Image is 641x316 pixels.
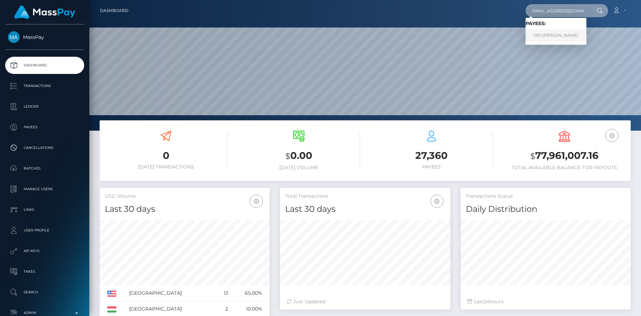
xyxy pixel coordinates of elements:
[503,149,626,163] h3: 77,961,007.16
[526,21,586,26] h6: Payees:
[100,3,128,18] a: Dashboard
[8,287,81,297] p: Search
[14,6,75,19] img: MassPay Logo
[526,4,590,17] input: Search...
[238,149,360,163] h3: 0.00
[107,306,116,313] img: HU.png
[8,31,20,43] img: MassPay
[8,60,81,70] p: Dashboard
[503,165,626,171] h6: Total Available Balance for Payouts
[216,285,230,301] td: 13
[285,193,445,200] h5: Total Transactions
[8,143,81,153] p: Cancellations
[5,242,84,260] a: API Keys
[285,203,445,215] h4: Last 30 days
[526,29,586,42] a: MD [PERSON_NAME]
[105,203,265,215] h4: Last 30 days
[5,284,84,301] a: Search
[5,263,84,280] a: Taxes
[5,57,84,74] a: Dashboard
[105,149,227,162] h3: 0
[5,181,84,198] a: Manage Users
[5,77,84,95] a: Transactions
[5,139,84,156] a: Cancellations
[8,225,81,236] p: User Profile
[127,285,216,301] td: [GEOGRAPHIC_DATA]
[285,151,290,161] small: $
[230,285,265,301] td: 65.00%
[468,298,624,305] div: Last hours
[370,164,493,170] h6: Payees
[484,298,490,305] span: 24
[466,203,626,215] h4: Daily Distribution
[238,165,360,171] h6: [DATE] Volume
[105,193,265,200] h5: USD Volume
[8,163,81,174] p: Batches
[105,164,227,170] h6: [DATE] Transactions
[8,81,81,91] p: Transactions
[8,246,81,256] p: API Keys
[8,205,81,215] p: Links
[287,298,443,305] div: Just Updated
[8,184,81,194] p: Manage Users
[5,34,84,40] span: MassPay
[8,122,81,132] p: Payees
[8,266,81,277] p: Taxes
[107,291,116,297] img: US.png
[5,222,84,239] a: User Profile
[466,193,626,200] h5: Transactions Status
[530,151,535,161] small: $
[5,119,84,136] a: Payees
[5,160,84,177] a: Batches
[370,149,493,162] h3: 27,360
[5,98,84,115] a: Ledger
[5,201,84,218] a: Links
[8,101,81,112] p: Ledger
